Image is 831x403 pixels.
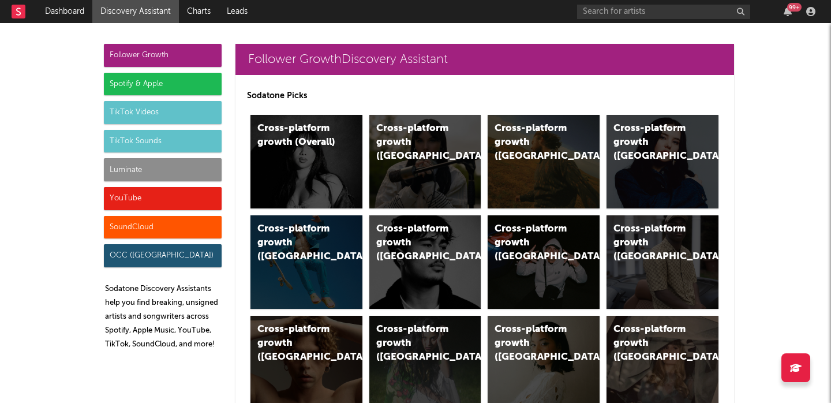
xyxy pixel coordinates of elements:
[247,89,723,103] p: Sodatone Picks
[369,215,481,309] a: Cross-platform growth ([GEOGRAPHIC_DATA])
[235,44,734,75] a: Follower GrowthDiscovery Assistant
[488,115,600,208] a: Cross-platform growth ([GEOGRAPHIC_DATA])
[257,122,336,150] div: Cross-platform growth (Overall)
[376,122,455,163] div: Cross-platform growth ([GEOGRAPHIC_DATA])
[104,158,222,181] div: Luminate
[105,282,222,352] p: Sodatone Discovery Assistants help you find breaking, unsigned artists and songwriters across Spo...
[257,323,336,364] div: Cross-platform growth ([GEOGRAPHIC_DATA])
[376,323,455,364] div: Cross-platform growth ([GEOGRAPHIC_DATA])
[495,222,573,264] div: Cross-platform growth ([GEOGRAPHIC_DATA]/GSA)
[376,222,455,264] div: Cross-platform growth ([GEOGRAPHIC_DATA])
[104,44,222,67] div: Follower Growth
[613,323,692,364] div: Cross-platform growth ([GEOGRAPHIC_DATA])
[104,73,222,96] div: Spotify & Apple
[787,3,802,12] div: 99 +
[250,115,362,208] a: Cross-platform growth (Overall)
[495,323,573,364] div: Cross-platform growth ([GEOGRAPHIC_DATA])
[104,101,222,124] div: TikTok Videos
[104,216,222,239] div: SoundCloud
[369,115,481,208] a: Cross-platform growth ([GEOGRAPHIC_DATA])
[613,222,692,264] div: Cross-platform growth ([GEOGRAPHIC_DATA])
[784,7,792,16] button: 99+
[495,122,573,163] div: Cross-platform growth ([GEOGRAPHIC_DATA])
[607,215,718,309] a: Cross-platform growth ([GEOGRAPHIC_DATA])
[488,215,600,309] a: Cross-platform growth ([GEOGRAPHIC_DATA]/GSA)
[104,130,222,153] div: TikTok Sounds
[104,244,222,267] div: OCC ([GEOGRAPHIC_DATA])
[607,115,718,208] a: Cross-platform growth ([GEOGRAPHIC_DATA])
[613,122,692,163] div: Cross-platform growth ([GEOGRAPHIC_DATA])
[104,187,222,210] div: YouTube
[250,215,362,309] a: Cross-platform growth ([GEOGRAPHIC_DATA])
[577,5,750,19] input: Search for artists
[257,222,336,264] div: Cross-platform growth ([GEOGRAPHIC_DATA])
